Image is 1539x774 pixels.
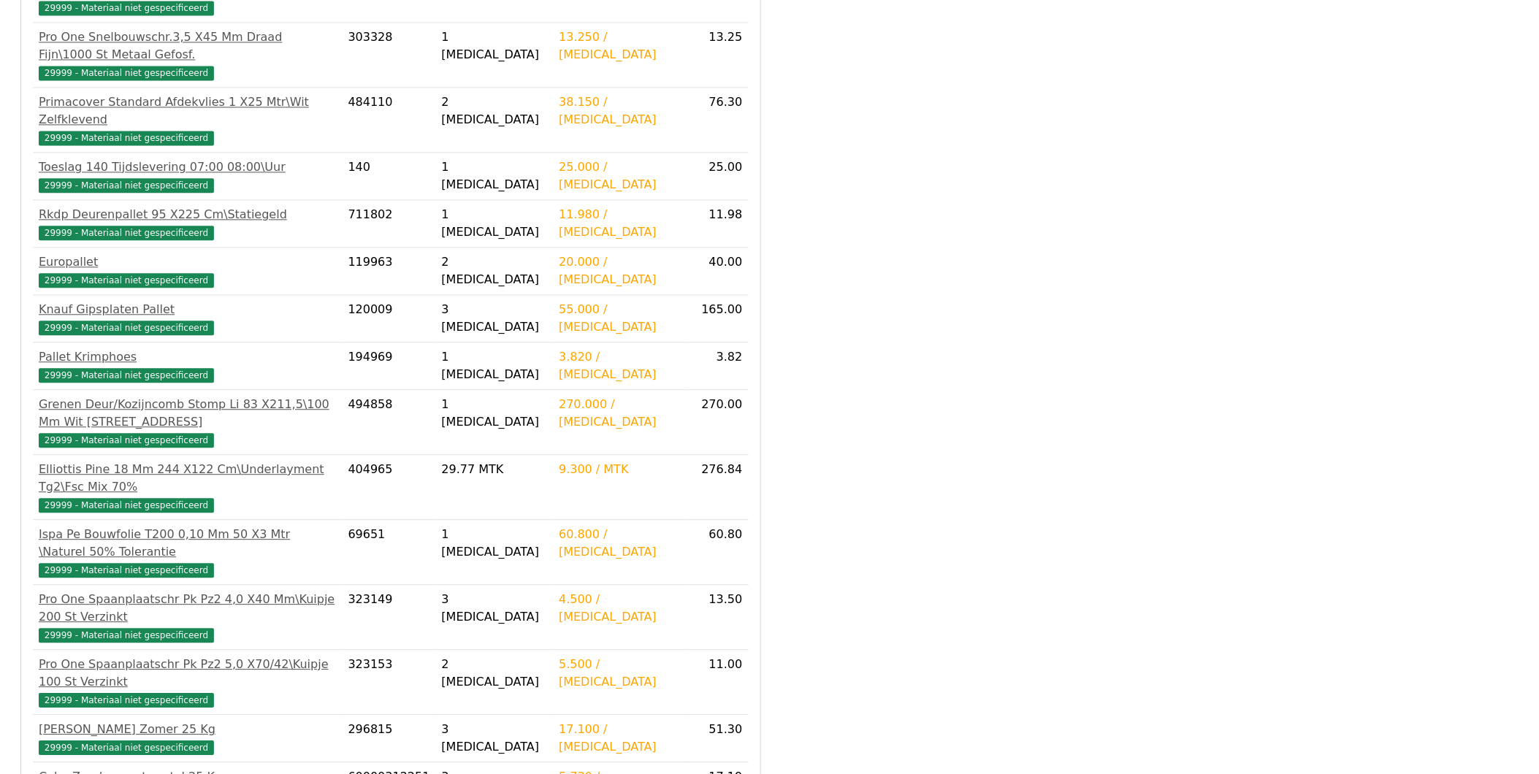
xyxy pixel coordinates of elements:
[39,301,337,318] div: Knauf Gipsplaten Pallet
[442,93,548,129] div: 2 [MEDICAL_DATA]
[559,253,682,288] div: 20.000 / [MEDICAL_DATA]
[442,253,548,288] div: 2 [MEDICAL_DATA]
[39,591,337,643] a: Pro One Spaanplaatschr Pk Pz2 4,0 X40 Mm\Kuipje 200 St Verzinkt29999 - Materiaal niet gespecificeerd
[343,88,436,153] td: 484110
[39,656,337,691] div: Pro One Spaanplaatschr Pk Pz2 5,0 X70/42\Kuipje 100 St Verzinkt
[39,226,214,240] span: 29999 - Materiaal niet gespecificeerd
[39,461,337,513] a: Elliottis Pine 18 Mm 244 X122 Cm\Underlayment Tg2\Fsc Mix 70%29999 - Materiaal niet gespecificeerd
[39,93,337,129] div: Primacover Standard Afdekvlies 1 X25 Mtr\Wit Zelfklevend
[343,650,436,715] td: 323153
[343,585,436,650] td: 323149
[39,321,214,335] span: 29999 - Materiaal niet gespecificeerd
[39,66,214,80] span: 29999 - Materiaal niet gespecificeerd
[39,461,337,496] div: Elliottis Pine 18 Mm 244 X122 Cm\Underlayment Tg2\Fsc Mix 70%
[442,591,548,626] div: 3 [MEDICAL_DATA]
[559,396,682,431] div: 270.000 / [MEDICAL_DATA]
[442,301,548,336] div: 3 [MEDICAL_DATA]
[39,28,337,81] a: Pro One Snelbouwschr.3,5 X45 Mm Draad Fijn\1000 St Metaal Gefosf.29999 - Materiaal niet gespecifi...
[343,342,436,390] td: 194969
[39,178,214,193] span: 29999 - Materiaal niet gespecificeerd
[559,526,682,561] div: 60.800 / [MEDICAL_DATA]
[442,206,548,241] div: 1 [MEDICAL_DATA]
[559,656,682,691] div: 5.500 / [MEDICAL_DATA]
[688,23,748,88] td: 13.25
[688,88,748,153] td: 76.30
[39,396,337,431] div: Grenen Deur/Kozijncomb Stomp Li 83 X211,5\100 Mm Wit [STREET_ADDRESS]
[39,273,214,288] span: 29999 - Materiaal niet gespecificeerd
[39,563,214,578] span: 29999 - Materiaal niet gespecificeerd
[688,520,748,585] td: 60.80
[39,693,214,708] span: 29999 - Materiaal niet gespecificeerd
[39,740,214,755] span: 29999 - Materiaal niet gespecificeerd
[688,200,748,248] td: 11.98
[39,656,337,708] a: Pro One Spaanplaatschr Pk Pz2 5,0 X70/42\Kuipje 100 St Verzinkt29999 - Materiaal niet gespecificeerd
[343,295,436,342] td: 120009
[39,206,337,241] a: Rkdp Deurenpallet 95 X225 Cm\Statiegeld29999 - Materiaal niet gespecificeerd
[559,206,682,241] div: 11.980 / [MEDICAL_DATA]
[442,656,548,691] div: 2 [MEDICAL_DATA]
[442,158,548,193] div: 1 [MEDICAL_DATA]
[39,628,214,643] span: 29999 - Materiaal niet gespecificeerd
[688,650,748,715] td: 11.00
[559,348,682,383] div: 3.820 / [MEDICAL_DATA]
[39,93,337,146] a: Primacover Standard Afdekvlies 1 X25 Mtr\Wit Zelfklevend29999 - Materiaal niet gespecificeerd
[39,253,337,271] div: Europallet
[39,253,337,288] a: Europallet29999 - Materiaal niet gespecificeerd
[39,301,337,336] a: Knauf Gipsplaten Pallet29999 - Materiaal niet gespecificeerd
[688,585,748,650] td: 13.50
[39,158,337,193] a: Toeslag 140 Tijdslevering 07:00 08:00\Uur29999 - Materiaal niet gespecificeerd
[39,158,337,176] div: Toeslag 140 Tijdslevering 07:00 08:00\Uur
[39,433,214,448] span: 29999 - Materiaal niet gespecificeerd
[559,591,682,626] div: 4.500 / [MEDICAL_DATA]
[39,131,214,145] span: 29999 - Materiaal niet gespecificeerd
[688,295,748,342] td: 165.00
[39,348,337,366] div: Pallet Krimphoes
[442,721,548,756] div: 3 [MEDICAL_DATA]
[39,1,214,15] span: 29999 - Materiaal niet gespecificeerd
[343,248,436,295] td: 119963
[442,526,548,561] div: 1 [MEDICAL_DATA]
[442,28,548,64] div: 1 [MEDICAL_DATA]
[39,591,337,626] div: Pro One Spaanplaatschr Pk Pz2 4,0 X40 Mm\Kuipje 200 St Verzinkt
[559,28,682,64] div: 13.250 / [MEDICAL_DATA]
[39,348,337,383] a: Pallet Krimphoes29999 - Materiaal niet gespecificeerd
[343,153,436,200] td: 140
[559,93,682,129] div: 38.150 / [MEDICAL_DATA]
[39,396,337,448] a: Grenen Deur/Kozijncomb Stomp Li 83 X211,5\100 Mm Wit [STREET_ADDRESS]29999 - Materiaal niet gespe...
[39,526,337,561] div: Ispa Pe Bouwfolie T200 0,10 Mm 50 X3 Mtr \Naturel 50% Tolerantie
[688,455,748,520] td: 276.84
[343,23,436,88] td: 303328
[559,158,682,193] div: 25.000 / [MEDICAL_DATA]
[343,715,436,762] td: 296815
[39,28,337,64] div: Pro One Snelbouwschr.3,5 X45 Mm Draad Fijn\1000 St Metaal Gefosf.
[688,248,748,295] td: 40.00
[688,715,748,762] td: 51.30
[39,498,214,513] span: 29999 - Materiaal niet gespecificeerd
[343,390,436,455] td: 494858
[39,526,337,578] a: Ispa Pe Bouwfolie T200 0,10 Mm 50 X3 Mtr \Naturel 50% Tolerantie29999 - Materiaal niet gespecific...
[343,455,436,520] td: 404965
[343,520,436,585] td: 69651
[39,721,337,738] div: [PERSON_NAME] Zomer 25 Kg
[559,461,682,478] div: 9.300 / MTK
[688,390,748,455] td: 270.00
[343,200,436,248] td: 711802
[559,721,682,756] div: 17.100 / [MEDICAL_DATA]
[39,206,337,223] div: Rkdp Deurenpallet 95 X225 Cm\Statiegeld
[688,342,748,390] td: 3.82
[442,461,548,478] div: 29.77 MTK
[442,396,548,431] div: 1 [MEDICAL_DATA]
[442,348,548,383] div: 1 [MEDICAL_DATA]
[688,153,748,200] td: 25.00
[559,301,682,336] div: 55.000 / [MEDICAL_DATA]
[39,721,337,756] a: [PERSON_NAME] Zomer 25 Kg29999 - Materiaal niet gespecificeerd
[39,368,214,383] span: 29999 - Materiaal niet gespecificeerd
